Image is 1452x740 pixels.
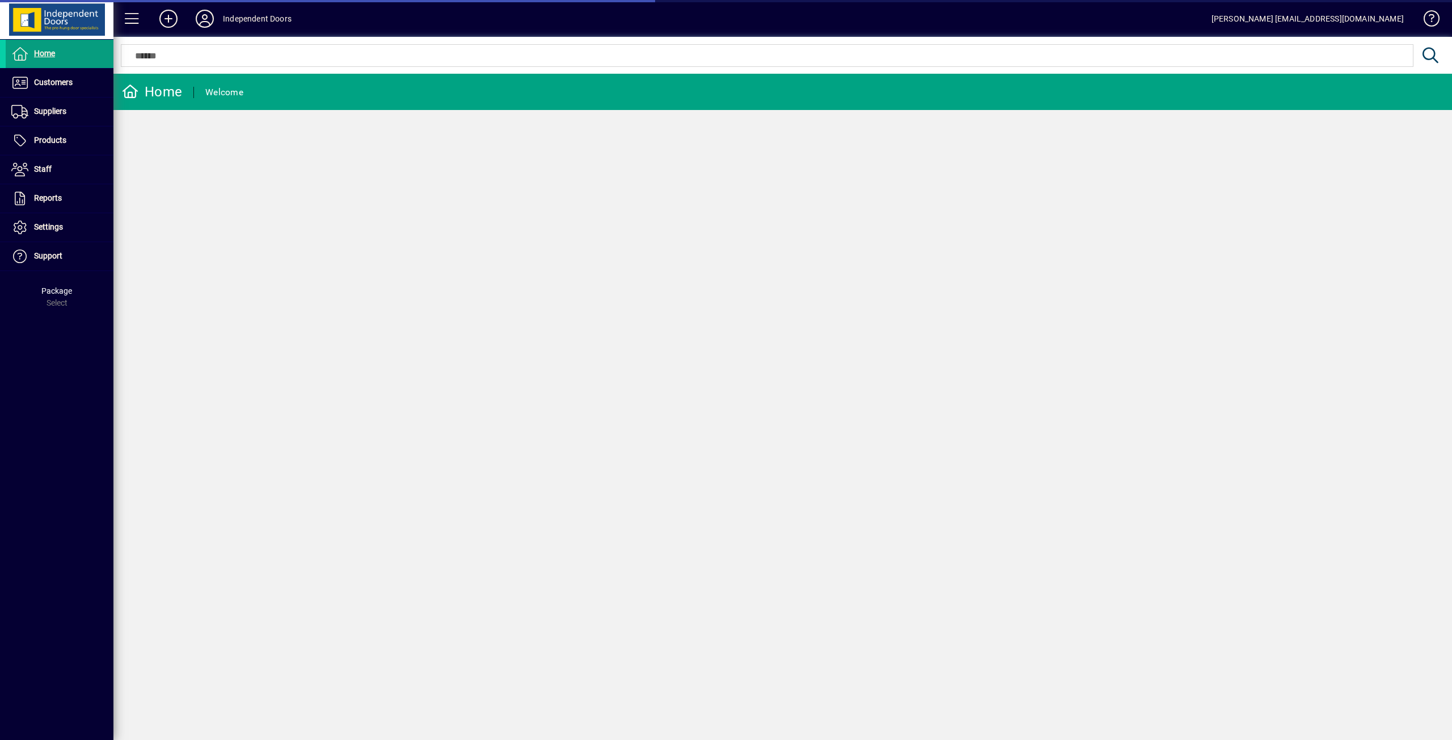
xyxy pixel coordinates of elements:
[122,83,182,101] div: Home
[187,9,223,29] button: Profile
[6,69,113,97] a: Customers
[34,164,52,174] span: Staff
[34,136,66,145] span: Products
[223,10,292,28] div: Independent Doors
[6,242,113,270] a: Support
[6,155,113,184] a: Staff
[34,251,62,260] span: Support
[34,193,62,202] span: Reports
[1212,10,1404,28] div: [PERSON_NAME] [EMAIL_ADDRESS][DOMAIN_NAME]
[34,222,63,231] span: Settings
[41,286,72,295] span: Package
[34,49,55,58] span: Home
[34,78,73,87] span: Customers
[34,107,66,116] span: Suppliers
[150,9,187,29] button: Add
[6,98,113,126] a: Suppliers
[205,83,243,102] div: Welcome
[6,213,113,242] a: Settings
[6,184,113,213] a: Reports
[1415,2,1438,39] a: Knowledge Base
[6,126,113,155] a: Products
